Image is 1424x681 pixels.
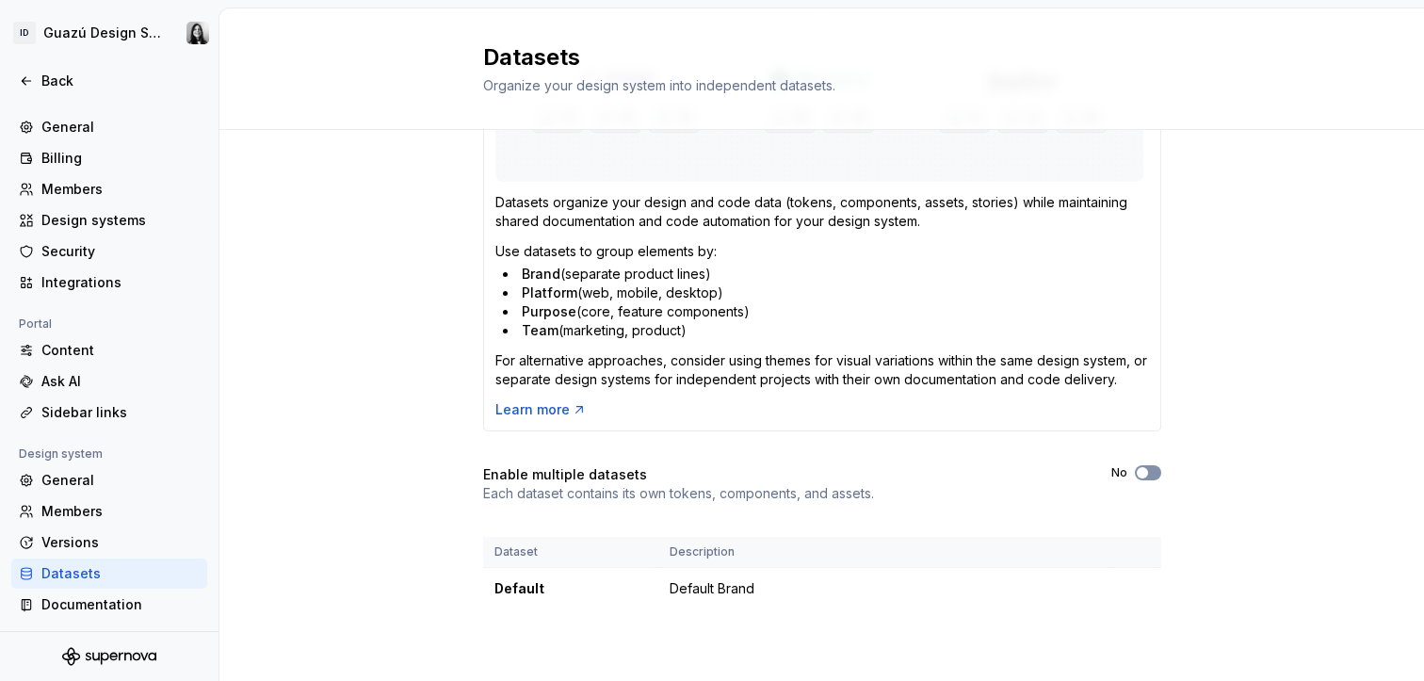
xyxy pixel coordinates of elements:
[41,564,200,583] div: Datasets
[483,537,658,568] th: Dataset
[11,559,207,589] a: Datasets
[495,351,1149,389] p: For alternative approaches, consider using themes for visual variations within the same design sy...
[11,465,207,495] a: General
[503,302,1149,321] li: (core, feature components)
[495,400,587,419] a: Learn more
[503,321,1149,340] li: (marketing, product)
[495,193,1149,231] p: Datasets organize your design and code data (tokens, components, assets, stories) while maintaini...
[11,397,207,428] a: Sidebar links
[522,266,560,282] span: Brand
[11,335,207,365] a: Content
[11,205,207,235] a: Design systems
[41,341,200,360] div: Content
[41,149,200,168] div: Billing
[11,590,207,620] a: Documentation
[11,112,207,142] a: General
[43,24,164,42] div: Guazú Design System
[522,322,558,338] span: Team
[41,118,200,137] div: General
[41,180,200,199] div: Members
[4,12,215,54] button: IDGuazú Design SystemMaru Saad
[495,242,1149,261] p: Use datasets to group elements by:
[11,443,110,465] div: Design system
[41,533,200,552] div: Versions
[483,465,647,484] h4: Enable multiple datasets
[1111,465,1127,480] label: No
[41,471,200,490] div: General
[494,579,647,598] div: Default
[13,22,36,44] div: ID
[658,568,1112,610] td: Default Brand
[483,484,874,503] p: Each dataset contains its own tokens, components, and assets.
[11,174,207,204] a: Members
[11,527,207,558] a: Versions
[522,303,576,319] span: Purpose
[522,284,577,300] span: Platform
[186,22,209,44] img: Maru Saad
[41,273,200,292] div: Integrations
[41,403,200,422] div: Sidebar links
[11,66,207,96] a: Back
[62,647,156,666] svg: Supernova Logo
[483,42,1139,73] h2: Datasets
[41,72,200,90] div: Back
[41,211,200,230] div: Design systems
[11,236,207,267] a: Security
[41,595,200,614] div: Documentation
[503,284,1149,302] li: (web, mobile, desktop)
[41,372,200,391] div: Ask AI
[483,77,835,93] span: Organize your design system into independent datasets.
[658,537,1112,568] th: Description
[11,268,207,298] a: Integrations
[11,366,207,397] a: Ask AI
[11,313,59,335] div: Portal
[503,265,1149,284] li: (separate product lines)
[11,496,207,527] a: Members
[11,143,207,173] a: Billing
[41,502,200,521] div: Members
[41,242,200,261] div: Security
